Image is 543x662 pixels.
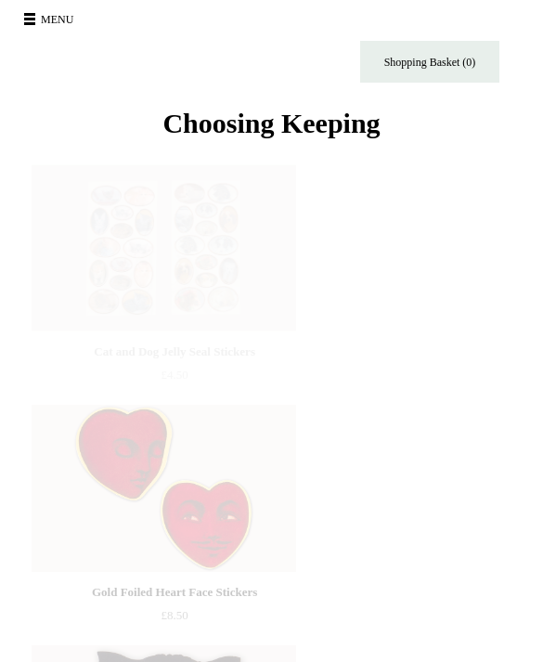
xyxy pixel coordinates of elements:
a: Cat and Dog Jelly Seal Stickers £4.50 [69,331,279,386]
span: £8.50 [161,608,187,622]
a: Gold Foiled Heart Face Stickers £8.50 [69,572,279,627]
img: Gold Foiled Heart Face Stickers [32,405,295,572]
a: Cat and Dog Jelly Seal Stickers Cat and Dog Jelly Seal Stickers [69,164,332,331]
div: Gold Foiled Heart Face Stickers [73,581,275,604]
span: £4.50 [161,368,187,382]
a: Shopping Basket (0) [360,41,499,83]
div: Cat and Dog Jelly Seal Stickers [73,341,275,363]
span: Choosing Keeping [162,108,380,138]
a: Gold Foiled Heart Face Stickers Gold Foiled Heart Face Stickers [69,405,332,572]
img: Cat and Dog Jelly Seal Stickers [32,164,295,331]
a: Choosing Keeping [162,123,380,136]
button: Menu [19,5,84,34]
